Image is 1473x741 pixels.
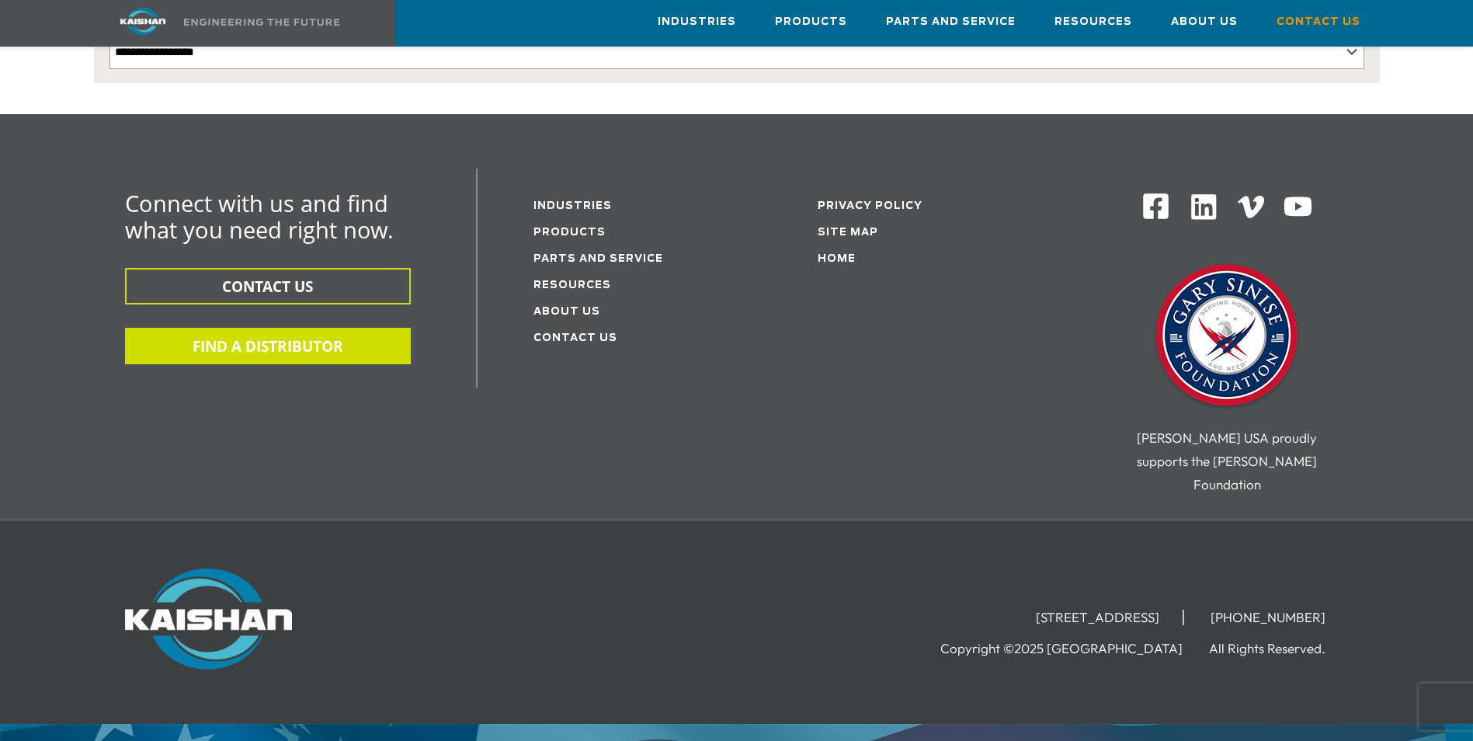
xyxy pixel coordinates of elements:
[533,254,663,264] a: Parts and service
[658,1,736,43] a: Industries
[533,307,600,317] a: About Us
[1238,196,1264,218] img: Vimeo
[125,328,411,364] button: FIND A DISTRIBUTOR
[184,19,339,26] img: Engineering the future
[1171,13,1238,31] span: About Us
[533,333,617,343] a: Contact Us
[775,1,847,43] a: Products
[125,188,394,245] span: Connect with us and find what you need right now.
[1171,1,1238,43] a: About Us
[125,268,411,304] button: CONTACT US
[1013,610,1184,625] li: [STREET_ADDRESS]
[658,13,736,31] span: Industries
[1189,192,1219,222] img: Linkedin
[818,201,922,211] a: Privacy Policy
[85,8,201,35] img: kaishan logo
[940,641,1206,656] li: Copyright ©2025 [GEOGRAPHIC_DATA]
[1141,192,1170,221] img: Facebook
[818,254,856,264] a: Home
[533,228,606,238] a: Products
[886,13,1016,31] span: Parts and Service
[1283,192,1313,222] img: Youtube
[1149,259,1305,415] img: Gary Sinise Foundation
[1277,13,1360,31] span: Contact Us
[1054,1,1132,43] a: Resources
[125,569,292,670] img: Kaishan
[533,280,611,290] a: Resources
[818,228,878,238] a: Site Map
[1187,610,1349,625] li: [PHONE_NUMBER]
[1209,641,1349,656] li: All Rights Reserved.
[1277,1,1360,43] a: Contact Us
[1137,430,1317,492] span: [PERSON_NAME] USA proudly supports the [PERSON_NAME] Foundation
[775,13,847,31] span: Products
[533,201,612,211] a: Industries
[886,1,1016,43] a: Parts and Service
[1054,13,1132,31] span: Resources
